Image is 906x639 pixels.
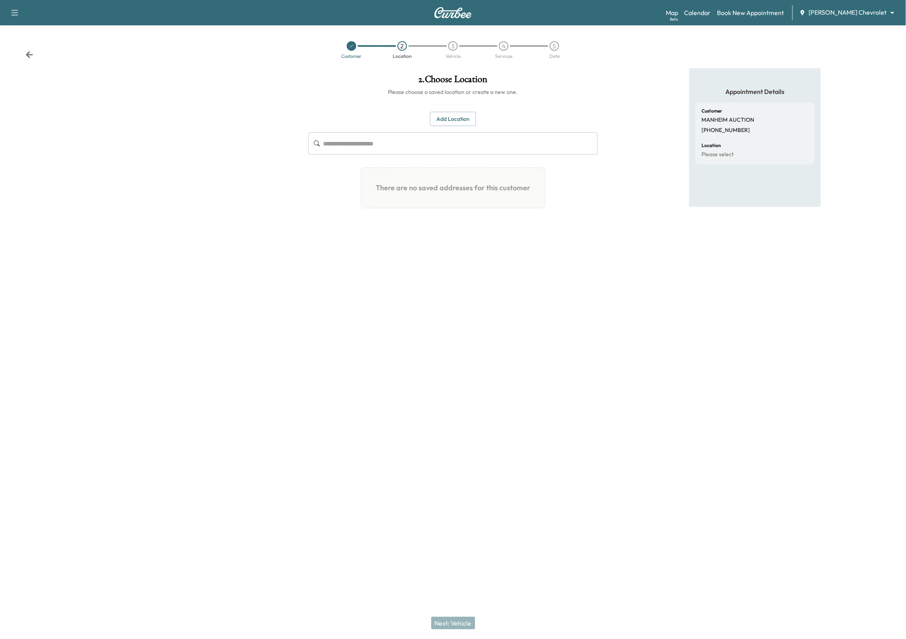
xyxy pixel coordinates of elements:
div: Customer [342,54,362,59]
h1: There are no saved addresses for this customer [368,174,538,201]
h6: Customer [702,109,723,113]
div: Services [495,54,512,59]
div: Back [25,51,33,59]
h5: Appointment Details [696,87,814,96]
div: 3 [448,41,458,51]
img: Curbee Logo [434,7,472,18]
div: Date [549,54,560,59]
div: 5 [550,41,559,51]
a: Calendar [684,8,711,17]
span: [PERSON_NAME] Chevrolet [809,8,887,17]
button: Add Location [430,112,476,126]
h1: 2 . Choose Location [308,75,598,88]
div: 2 [398,41,407,51]
div: Location [393,54,412,59]
h6: Please choose a saved location or create a new one. [308,88,598,96]
p: MANHEIM AUCTION [702,117,755,124]
a: MapBeta [666,8,678,17]
p: [PHONE_NUMBER] [702,127,750,134]
h6: Location [702,143,721,148]
a: Book New Appointment [717,8,784,17]
p: Please select [702,151,734,158]
div: 4 [499,41,508,51]
div: Beta [670,16,678,22]
div: Vehicle [445,54,461,59]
